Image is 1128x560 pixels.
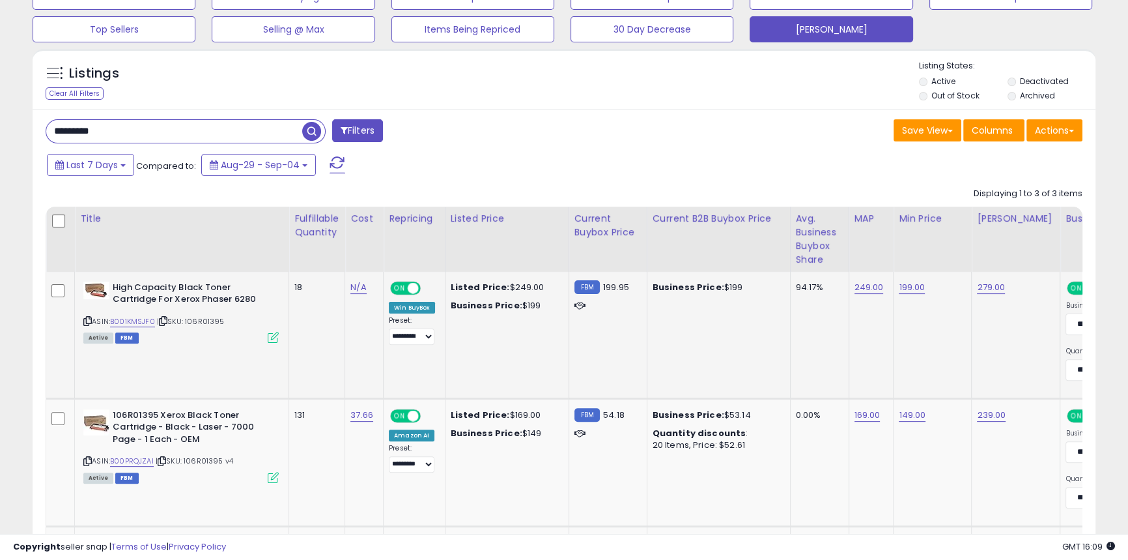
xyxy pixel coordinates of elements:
[389,316,435,346] div: Preset:
[47,154,134,176] button: Last 7 Days
[83,409,109,435] img: 41AuHF4jEEL._SL40_.jpg
[977,212,1054,226] div: [PERSON_NAME]
[451,428,559,439] div: $149
[796,212,843,267] div: Avg. Business Buybox Share
[574,212,642,239] div: Current Buybox Price
[653,428,780,439] div: :
[974,188,1082,200] div: Displaying 1 to 3 of 3 items
[389,430,434,441] div: Amazon AI
[136,160,196,172] span: Compared to:
[221,158,300,171] span: Aug-29 - Sep-04
[451,409,510,421] b: Listed Price:
[977,281,1005,294] a: 279.00
[451,281,510,293] b: Listed Price:
[391,282,408,293] span: ON
[83,282,109,299] img: 41UFjhW97sL._SL40_.jpg
[653,409,780,421] div: $53.14
[13,540,61,553] strong: Copyright
[653,409,724,421] b: Business Price:
[574,280,600,294] small: FBM
[451,300,559,312] div: $199
[83,332,113,344] span: All listings currently available for purchase on Amazon
[653,281,724,293] b: Business Price:
[294,409,335,421] div: 131
[69,65,119,83] h5: Listings
[451,299,522,312] b: Business Price:
[1020,90,1055,101] label: Archived
[391,16,554,42] button: Items Being Repriced
[854,281,884,294] a: 249.00
[571,16,733,42] button: 30 Day Decrease
[1069,410,1085,421] span: ON
[201,154,316,176] button: Aug-29 - Sep-04
[350,409,373,422] a: 37.66
[391,410,408,421] span: ON
[603,409,625,421] span: 54.18
[110,456,154,467] a: B00PRQJZAI
[972,124,1013,137] span: Columns
[1026,119,1082,141] button: Actions
[899,409,925,422] a: 149.00
[894,119,961,141] button: Save View
[419,282,440,293] span: OFF
[750,16,912,42] button: [PERSON_NAME]
[451,212,563,226] div: Listed Price
[111,540,167,553] a: Terms of Use
[46,87,104,100] div: Clear All Filters
[574,408,600,422] small: FBM
[854,212,888,226] div: MAP
[931,90,979,101] label: Out of Stock
[977,409,1006,422] a: 239.00
[66,158,118,171] span: Last 7 Days
[13,541,226,553] div: seller snap | |
[33,16,195,42] button: Top Sellers
[389,444,435,473] div: Preset:
[83,473,113,484] span: All listings currently available for purchase on Amazon
[419,410,440,421] span: OFF
[350,212,378,226] div: Cost
[603,281,629,293] span: 199.95
[389,302,435,314] div: Win BuyBox
[919,60,1095,72] p: Listing States:
[1062,540,1115,553] span: 2025-09-12 16:09 GMT
[931,76,955,87] label: Active
[156,456,233,466] span: | SKU: 106R01395 v4
[83,282,279,342] div: ASIN:
[169,540,226,553] a: Privacy Policy
[963,119,1024,141] button: Columns
[350,281,366,294] a: N/A
[212,16,374,42] button: Selling @ Max
[1020,76,1069,87] label: Deactivated
[115,332,139,344] span: FBM
[83,409,279,482] div: ASIN:
[451,409,559,421] div: $169.00
[294,212,339,239] div: Fulfillable Quantity
[113,409,271,449] b: 106R01395 Xerox Black Toner Cartridge - Black - Laser - 7000 Page - 1 Each - OEM
[451,427,522,439] b: Business Price:
[332,119,383,142] button: Filters
[899,281,925,294] a: 199.00
[653,439,780,451] div: 20 Items, Price: $52.61
[796,282,839,293] div: 94.17%
[389,212,440,226] div: Repricing
[653,212,785,226] div: Current B2B Buybox Price
[80,212,283,226] div: Title
[110,316,155,327] a: B001KMSJF0
[294,282,335,293] div: 18
[157,316,225,327] span: | SKU: 106R01395
[115,473,139,484] span: FBM
[653,427,746,439] b: Quantity discounts
[1069,282,1085,293] span: ON
[653,282,780,293] div: $199
[854,409,881,422] a: 169.00
[899,212,966,226] div: Min Price
[113,282,271,309] b: High Capacity Black Toner Cartridge For Xerox Phaser 6280
[451,282,559,293] div: $249.00
[796,409,839,421] div: 0.00%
